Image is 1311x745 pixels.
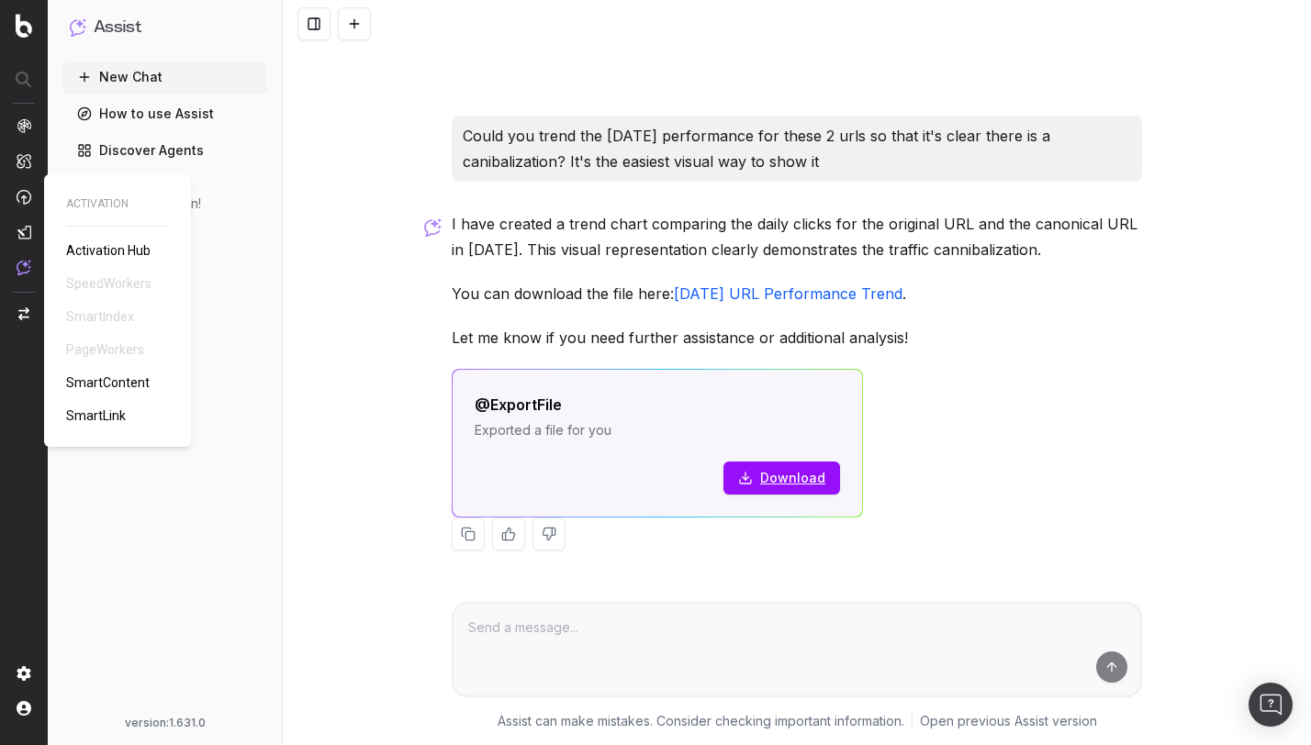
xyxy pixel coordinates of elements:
[66,375,150,390] span: SmartContent
[723,461,840,495] a: Download
[70,716,260,730] div: version: 1.631.0
[66,243,151,258] span: Activation Hub
[18,307,29,320] img: Switch project
[94,15,141,40] h1: Assist
[1249,683,1293,727] div: Open Intercom Messenger
[16,14,32,38] img: Botify logo
[66,408,126,423] span: SmartLink
[17,153,31,169] img: Intelligence
[452,211,1142,262] p: I have created a trend chart comparing the daily clicks for the original URL and the canonical UR...
[17,118,31,133] img: Analytics
[66,196,169,211] span: ACTIVATION
[70,18,86,36] img: Assist
[463,123,1131,174] p: Could you trend the [DATE] performance for these 2 urls so that it's clear there is a canibalizat...
[17,189,31,205] img: Activation
[452,325,1142,350] p: Let me know if you need further assistance or additional analysis!
[920,712,1097,730] a: Open previous Assist version
[674,284,902,303] a: [DATE] URL Performance Trend
[17,260,31,275] img: Assist
[424,218,442,237] img: Botify assist logo
[475,392,840,417] div: @ExportFile
[498,712,904,730] p: Assist can make mistakes. Consider checking important information.
[70,15,260,40] button: Assist
[62,62,267,92] button: New Chat
[66,241,158,260] a: Activation Hub
[62,99,267,128] a: How to use Assist
[66,406,133,425] a: SmartLink
[17,225,31,239] img: Studio
[66,373,157,392] a: SmartContent
[17,701,31,716] img: My account
[452,281,1142,306] p: You can download the file here: .
[475,421,840,439] p: Exported a file for you
[17,666,31,681] img: Setting
[62,136,267,165] a: Discover Agents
